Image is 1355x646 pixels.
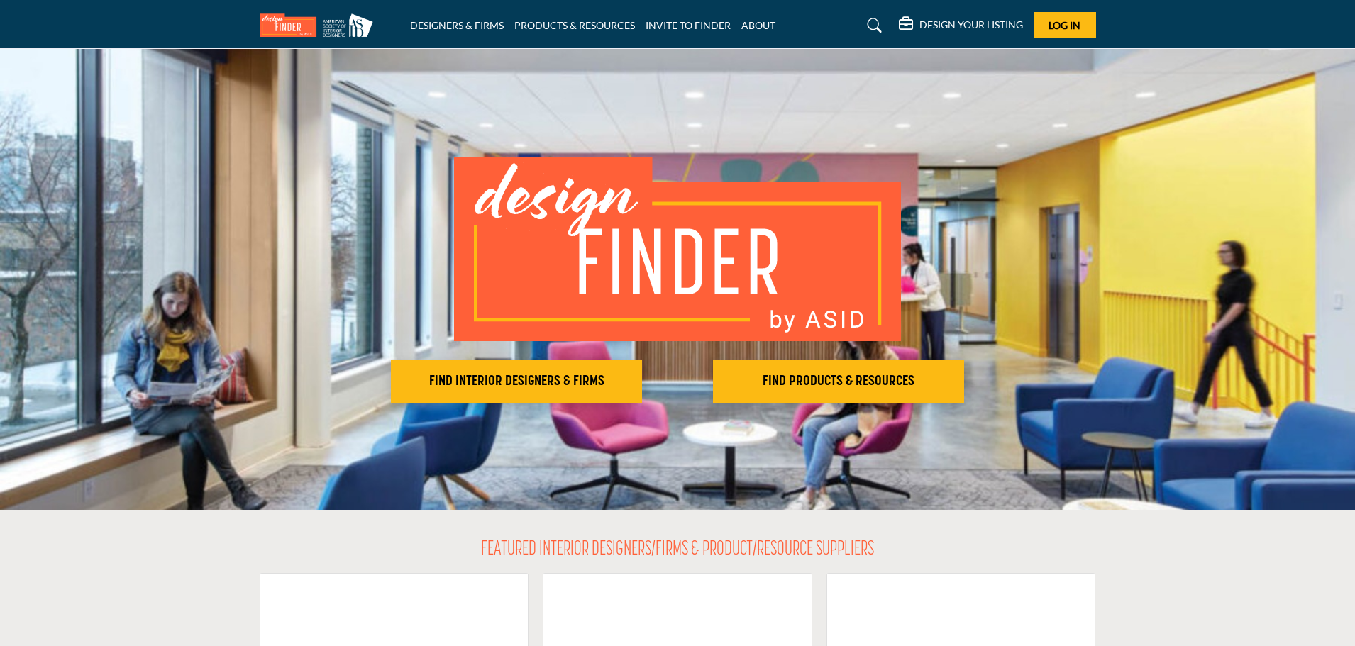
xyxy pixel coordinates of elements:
[481,538,874,562] h2: FEATURED INTERIOR DESIGNERS/FIRMS & PRODUCT/RESOURCE SUPPLIERS
[514,19,635,31] a: PRODUCTS & RESOURCES
[899,17,1023,34] div: DESIGN YOUR LISTING
[717,373,960,390] h2: FIND PRODUCTS & RESOURCES
[454,157,901,341] img: image
[741,19,775,31] a: ABOUT
[260,13,380,37] img: Site Logo
[853,14,891,37] a: Search
[410,19,504,31] a: DESIGNERS & FIRMS
[1049,19,1080,31] span: Log In
[646,19,731,31] a: INVITE TO FINDER
[395,373,638,390] h2: FIND INTERIOR DESIGNERS & FIRMS
[391,360,642,403] button: FIND INTERIOR DESIGNERS & FIRMS
[919,18,1023,31] h5: DESIGN YOUR LISTING
[1034,12,1096,38] button: Log In
[713,360,964,403] button: FIND PRODUCTS & RESOURCES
